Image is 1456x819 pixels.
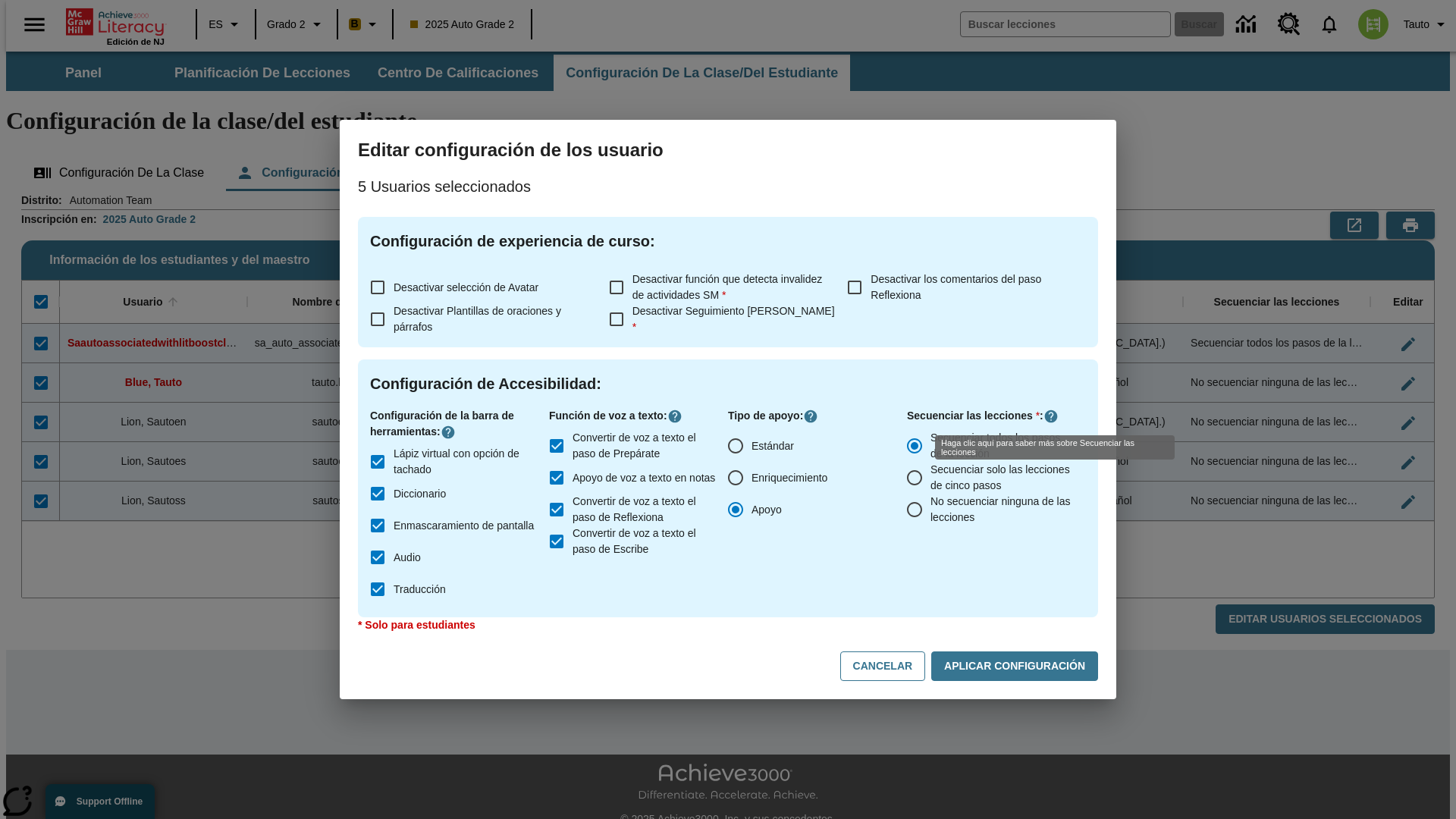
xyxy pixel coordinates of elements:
[871,273,1041,301] span: Desactivar los comentarios del paso Reflexiona
[1043,409,1059,424] button: Haga clic aquí para saber más sobre
[573,470,715,486] span: Apoyo de voz a texto en notas
[358,138,1098,162] h3: Editar configuración de los usuario
[752,470,827,486] span: Enriquecimiento
[394,281,538,293] span: Desactivar selección de Avatar
[573,526,716,557] span: Convertir de voz a texto el paso de Escribe
[931,651,1098,681] button: Aplicar configuración
[632,273,823,301] span: Desactivar función que detecta invalidez de actividades SM
[752,438,794,454] span: Estándar
[930,430,1074,462] span: Secuenciar todos los pasos de la lección
[803,409,818,424] button: Haga clic aquí para saber más sobre
[632,305,835,333] span: Desactivar Seguimiento [PERSON_NAME]
[930,462,1074,494] span: Secuenciar solo las lecciones de cinco pasos
[394,446,537,478] span: Lápiz virtual con opción de tachado
[394,518,534,534] span: Enmascaramiento de pantalla
[573,430,716,462] span: Convertir de voz a texto el paso de Prepárate
[728,408,907,424] p: Tipo de apoyo :
[667,409,682,424] button: Haga clic aquí para saber más sobre
[394,486,446,502] span: Diccionario
[394,582,446,598] span: Traducción
[752,502,782,518] span: Apoyo
[840,651,926,681] button: Cancelar
[935,435,1175,460] div: Haga clic aquí para saber más sobre Secuenciar las lecciones
[370,229,1086,253] h4: Configuración de experiencia de curso :
[370,408,549,440] p: Configuración de la barra de herramientas :
[394,550,421,566] span: Audio
[370,372,1086,396] h4: Configuración de Accesibilidad :
[573,494,716,526] span: Convertir de voz a texto el paso de Reflexiona
[358,617,1098,633] p: * Solo para estudiantes
[358,174,1098,199] p: 5 Usuarios seleccionados
[930,494,1074,526] span: No secuenciar ninguna de las lecciones
[549,408,728,424] p: Función de voz a texto :
[394,305,561,333] span: Desactivar Plantillas de oraciones y párrafos
[441,425,456,440] button: Haga clic aquí para saber más sobre
[907,408,1086,424] p: Secuenciar las lecciones :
